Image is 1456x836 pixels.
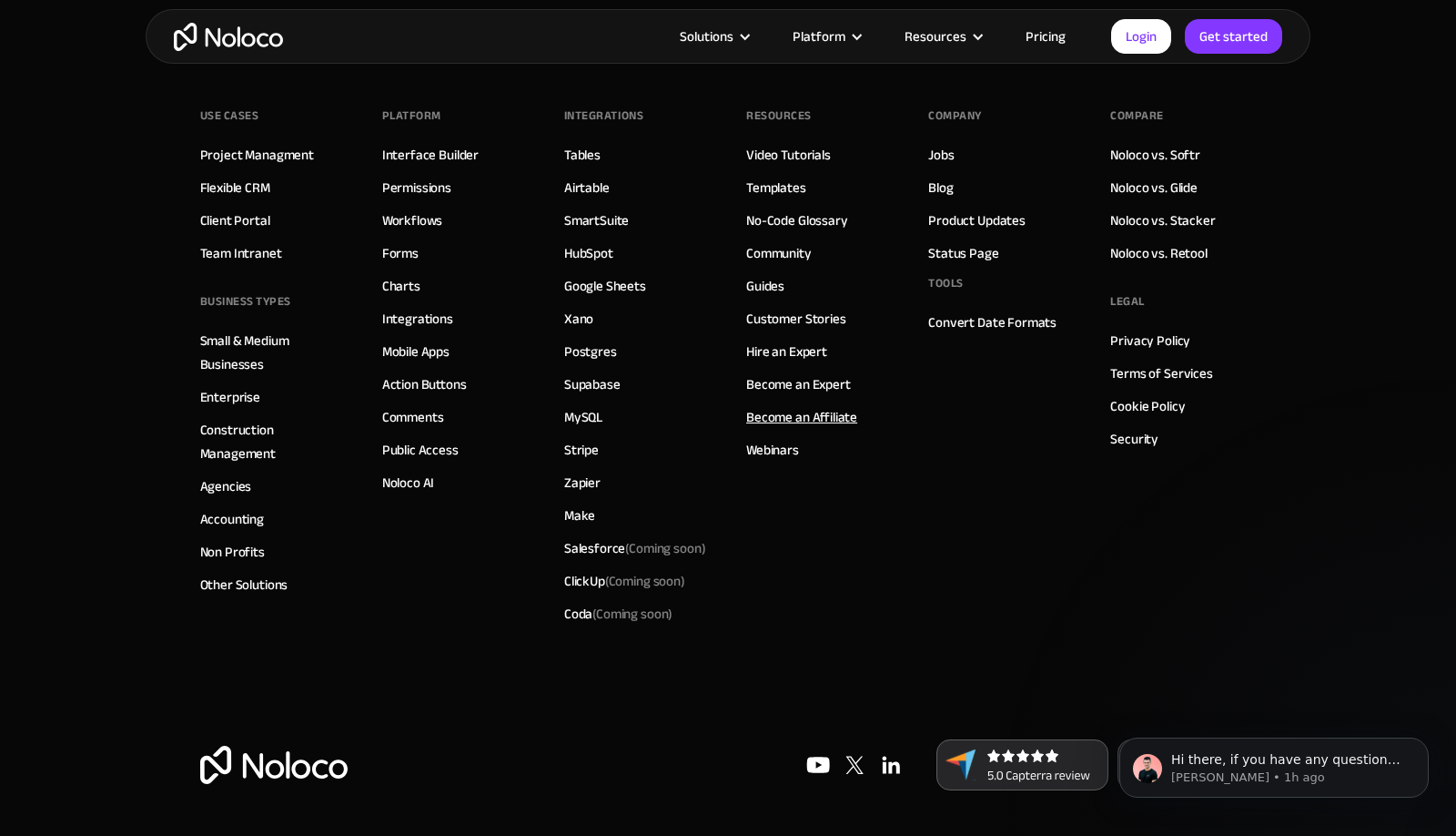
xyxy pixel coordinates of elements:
a: Other Solutions [200,573,288,596]
a: Noloco vs. Glide [1110,176,1198,199]
div: Company [928,102,982,129]
a: Login [1111,19,1171,54]
a: Tables [564,143,601,167]
a: Project Managment [200,143,314,167]
a: Noloco vs. Softr [1110,143,1200,167]
a: Security [1110,427,1158,451]
a: Flexible CRM [200,176,270,199]
a: Product Updates [928,209,1026,232]
div: Legal [1110,288,1145,315]
a: Webinars [746,438,799,462]
a: Accounting [200,507,265,531]
a: Forms [382,241,419,265]
a: home [174,23,283,51]
a: Noloco vs. Stacker [1110,209,1215,232]
span: (Coming soon) [625,535,705,561]
div: Use Cases [200,102,259,129]
span: (Coming soon) [592,601,672,627]
a: Non Profits [200,540,265,564]
a: Privacy Policy [1110,329,1190,352]
a: Mobile Apps [382,340,450,363]
a: HubSpot [564,241,613,265]
a: Workflows [382,209,443,232]
a: Templates [746,176,806,199]
div: Platform [770,25,882,48]
a: Blog [928,176,953,199]
a: Cookie Policy [1110,394,1185,418]
div: Solutions [657,25,770,48]
div: Resources [882,25,1003,48]
a: MySQL [564,405,602,429]
a: SmartSuite [564,209,630,232]
a: Public Access [382,438,459,462]
a: Action Buttons [382,372,467,396]
div: Compare [1110,102,1164,129]
a: No-Code Glossary [746,209,848,232]
a: Xano [564,307,593,331]
a: Get started [1185,19,1282,54]
a: Small & Medium Businesses [200,329,346,376]
a: Postgres [564,340,617,363]
a: Charts [382,274,420,298]
a: Become an Affiliate [746,405,857,429]
a: Video Tutorials [746,143,831,167]
div: BUSINESS TYPES [200,288,291,315]
a: Customer Stories [746,307,846,331]
a: Interface Builder [382,143,479,167]
div: Resources [746,102,812,129]
div: INTEGRATIONS [564,102,643,129]
div: Coda [564,602,672,626]
a: Terms of Services [1110,362,1212,385]
a: Noloco AI [382,471,435,494]
div: Salesforce [564,536,706,560]
a: Jobs [928,143,954,167]
a: Construction Management [200,418,346,465]
div: Platform [793,25,845,48]
div: Solutions [680,25,733,48]
a: Make [564,504,595,527]
a: Stripe [564,438,599,462]
a: Guides [746,274,784,298]
a: Status Page [928,241,998,265]
a: Noloco vs. Retool [1110,241,1207,265]
a: Permissions [382,176,451,199]
iframe: Intercom notifications message [1092,699,1456,827]
a: Community [746,241,812,265]
a: Become an Expert [746,372,851,396]
a: Hire an Expert [746,340,827,363]
a: Client Portal [200,209,270,232]
a: Enterprise [200,385,261,409]
div: ClickUp [564,569,685,593]
div: Tools [928,270,964,297]
div: Resources [905,25,966,48]
a: Pricing [1003,25,1088,48]
a: Agencies [200,474,252,498]
a: Comments [382,405,444,429]
a: Zapier [564,471,601,494]
a: Convert Date Formats [928,311,1057,334]
a: Airtable [564,176,610,199]
span: (Coming soon) [605,568,685,594]
a: Team Intranet [200,241,282,265]
a: Supabase [564,372,621,396]
a: Google Sheets [564,274,646,298]
a: Integrations [382,307,453,331]
div: Platform [382,102,441,129]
